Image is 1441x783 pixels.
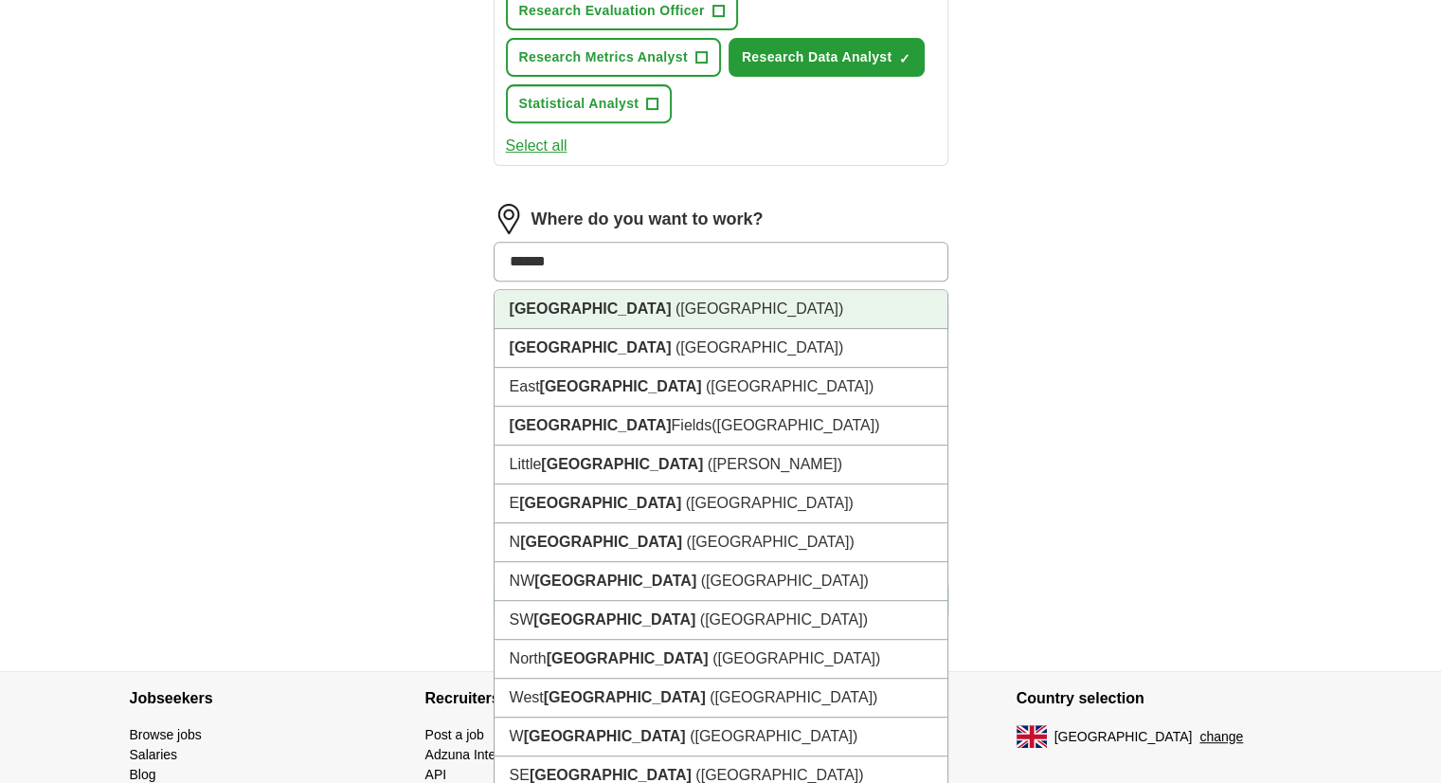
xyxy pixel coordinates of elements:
[534,573,696,589] strong: [GEOGRAPHIC_DATA]
[695,767,863,783] span: ([GEOGRAPHIC_DATA])
[530,767,692,783] strong: [GEOGRAPHIC_DATA]
[708,456,842,472] span: ([PERSON_NAME])
[541,456,703,472] strong: [GEOGRAPHIC_DATA]
[495,446,947,484] li: Little
[495,640,947,679] li: North
[899,51,910,66] span: ✓
[425,767,447,782] a: API
[510,300,672,317] strong: [GEOGRAPHIC_DATA]
[130,727,202,742] a: Browse jobs
[712,650,880,666] span: ([GEOGRAPHIC_DATA])
[495,407,947,446] li: Fields
[686,534,854,550] span: ([GEOGRAPHIC_DATA])
[510,417,672,433] strong: [GEOGRAPHIC_DATA]
[506,84,673,123] button: Statistical Analyst
[1054,727,1193,747] span: [GEOGRAPHIC_DATA]
[495,523,947,562] li: N
[520,534,682,550] strong: [GEOGRAPHIC_DATA]
[494,204,524,234] img: location.png
[495,562,947,601] li: NW
[1199,727,1243,747] button: change
[1017,672,1312,725] h4: Country selection
[519,1,705,21] span: Research Evaluation Officer
[706,378,874,394] span: ([GEOGRAPHIC_DATA])
[531,207,764,232] label: Where do you want to work?
[675,339,843,355] span: ([GEOGRAPHIC_DATA])
[690,728,857,744] span: ([GEOGRAPHIC_DATA])
[711,417,879,433] span: ([GEOGRAPHIC_DATA])
[701,573,869,589] span: ([GEOGRAPHIC_DATA])
[425,727,484,742] a: Post a job
[495,718,947,756] li: W
[524,728,686,744] strong: [GEOGRAPHIC_DATA]
[506,38,721,77] button: Research Metrics Analyst
[495,679,947,718] li: West
[519,495,681,511] strong: [GEOGRAPHIC_DATA]
[686,495,854,511] span: ([GEOGRAPHIC_DATA])
[425,747,541,762] a: Adzuna Intelligence
[547,650,709,666] strong: [GEOGRAPHIC_DATA]
[510,339,672,355] strong: [GEOGRAPHIC_DATA]
[544,689,706,705] strong: [GEOGRAPHIC_DATA]
[495,484,947,523] li: E
[495,368,947,407] li: East
[700,611,868,628] span: ([GEOGRAPHIC_DATA])
[495,601,947,640] li: SW
[506,135,567,157] button: Select all
[675,300,843,317] span: ([GEOGRAPHIC_DATA])
[540,378,702,394] strong: [GEOGRAPHIC_DATA]
[710,689,877,705] span: ([GEOGRAPHIC_DATA])
[130,747,178,762] a: Salaries
[729,38,926,77] button: Research Data Analyst✓
[519,47,688,67] span: Research Metrics Analyst
[519,94,639,114] span: Statistical Analyst
[1017,725,1047,748] img: UK flag
[533,611,695,628] strong: [GEOGRAPHIC_DATA]
[742,47,892,67] span: Research Data Analyst
[130,767,156,782] a: Blog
